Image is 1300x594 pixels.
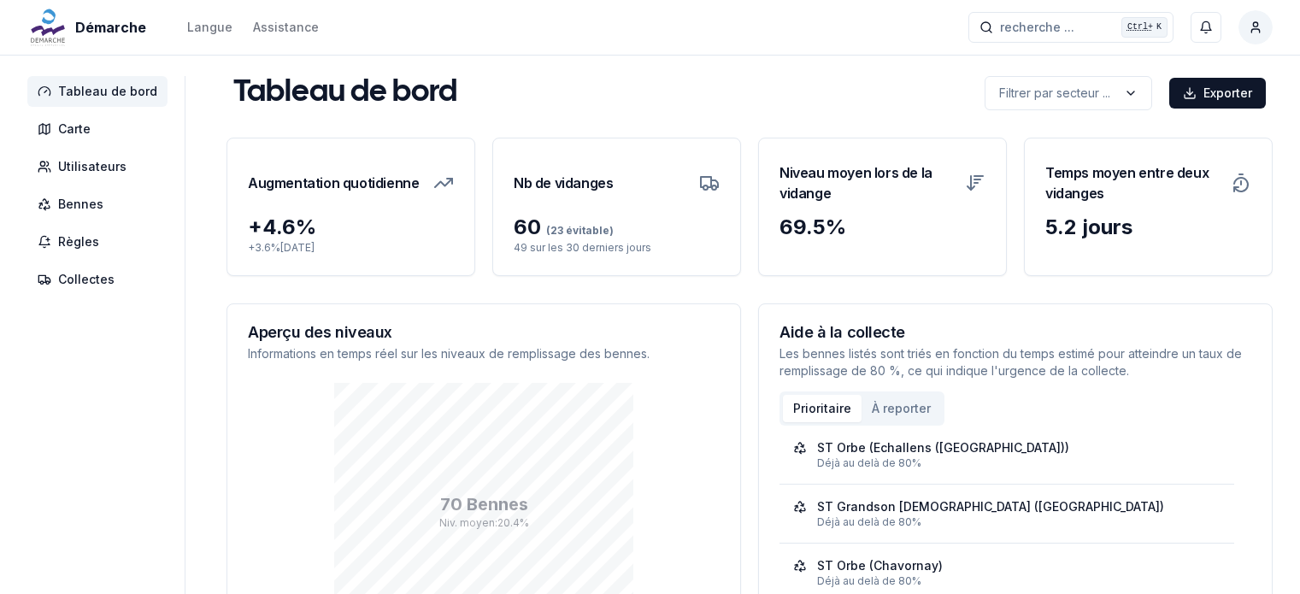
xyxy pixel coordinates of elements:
[793,498,1221,529] a: ST Grandson [DEMOGRAPHIC_DATA] ([GEOGRAPHIC_DATA])Déjà au delà de 80%
[58,233,99,250] span: Règles
[248,325,720,340] h3: Aperçu des niveaux
[58,121,91,138] span: Carte
[27,17,153,38] a: Démarche
[58,196,103,213] span: Bennes
[248,241,454,255] p: + 3.6 % [DATE]
[27,226,174,257] a: Règles
[779,214,985,241] div: 69.5 %
[1045,159,1221,207] h3: Temps moyen entre deux vidanges
[253,17,319,38] a: Assistance
[248,214,454,241] div: + 4.6 %
[187,17,232,38] button: Langue
[817,498,1164,515] div: ST Grandson [DEMOGRAPHIC_DATA] ([GEOGRAPHIC_DATA])
[58,271,115,288] span: Collectes
[779,159,955,207] h3: Niveau moyen lors de la vidange
[779,345,1251,379] p: Les bennes listés sont triés en fonction du temps estimé pour atteindre un taux de remplissage de...
[514,159,613,207] h3: Nb de vidanges
[1169,78,1266,109] button: Exporter
[27,264,174,295] a: Collectes
[985,76,1152,110] button: label
[27,189,174,220] a: Bennes
[817,439,1069,456] div: ST Orbe (Echallens ([GEOGRAPHIC_DATA]))
[1045,214,1251,241] div: 5.2 jours
[793,557,1221,588] a: ST Orbe (Chavornay)Déjà au delà de 80%
[248,345,720,362] p: Informations en temps réel sur les niveaux de remplissage des bennes.
[817,456,1221,470] div: Déjà au delà de 80%
[817,515,1221,529] div: Déjà au delà de 80%
[58,83,157,100] span: Tableau de bord
[58,158,126,175] span: Utilisateurs
[817,557,943,574] div: ST Orbe (Chavornay)
[1000,19,1074,36] span: recherche ...
[27,76,174,107] a: Tableau de bord
[248,159,419,207] h3: Augmentation quotidienne
[817,574,1221,588] div: Déjà au delà de 80%
[27,7,68,48] img: Démarche Logo
[75,17,146,38] span: Démarche
[514,241,720,255] p: 49 sur les 30 derniers jours
[233,76,457,110] h1: Tableau de bord
[27,114,174,144] a: Carte
[999,85,1110,102] p: Filtrer par secteur ...
[514,214,720,241] div: 60
[968,12,1174,43] button: recherche ...Ctrl+K
[783,395,862,422] button: Prioritaire
[862,395,941,422] button: À reporter
[187,19,232,36] div: Langue
[779,325,1251,340] h3: Aide à la collecte
[27,151,174,182] a: Utilisateurs
[541,224,614,237] span: (23 évitable)
[793,439,1221,470] a: ST Orbe (Echallens ([GEOGRAPHIC_DATA]))Déjà au delà de 80%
